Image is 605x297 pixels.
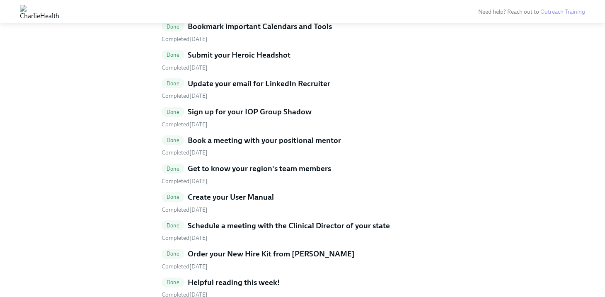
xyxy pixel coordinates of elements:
[162,21,443,43] a: DoneBookmark important Calendars and Tools Completed[DATE]
[162,251,184,257] span: Done
[162,64,208,71] span: Tuesday, October 7th 2025, 5:02 pm
[188,135,341,146] h5: Book a meeting with your positional mentor
[162,92,208,99] span: Wednesday, October 8th 2025, 10:04 am
[162,163,443,185] a: DoneGet to know your region's team members Completed[DATE]
[162,194,184,200] span: Done
[162,135,443,157] a: DoneBook a meeting with your positional mentor Completed[DATE]
[162,220,443,242] a: DoneSchedule a meeting with the Clinical Director of your state Completed[DATE]
[162,166,184,172] span: Done
[188,249,355,259] h5: Order your New Hire Kit from [PERSON_NAME]
[188,78,330,89] h5: Update your email for LinkedIn Recruiter
[162,149,208,156] span: Wednesday, October 8th 2025, 9:49 am
[188,50,290,60] h5: Submit your Heroic Headshot
[162,36,208,43] span: Tuesday, October 7th 2025, 5:03 pm
[162,206,208,213] span: Friday, October 10th 2025, 4:39 pm
[478,8,585,15] span: Need help? Reach out to
[162,106,443,128] a: DoneSign up for your IOP Group Shadow Completed[DATE]
[188,21,332,32] h5: Bookmark important Calendars and Tools
[162,121,208,128] span: Tuesday, October 7th 2025, 5:02 pm
[162,279,184,285] span: Done
[162,24,184,30] span: Done
[188,192,274,203] h5: Create your User Manual
[20,5,59,18] img: CharlieHealth
[188,277,280,288] h5: Helpful reading this week!
[188,106,312,117] h5: Sign up for your IOP Group Shadow
[162,52,184,58] span: Done
[188,220,390,231] h5: Schedule a meeting with the Clinical Director of your state
[162,78,443,100] a: DoneUpdate your email for LinkedIn Recruiter Completed[DATE]
[540,8,585,15] a: Outreach Training
[162,50,443,72] a: DoneSubmit your Heroic Headshot Completed[DATE]
[188,163,331,174] h5: Get to know your region's team members
[162,263,208,270] span: Tuesday, October 7th 2025, 5:03 pm
[162,109,184,115] span: Done
[162,178,208,185] span: Wednesday, October 8th 2025, 9:55 am
[162,234,208,241] span: Wednesday, October 8th 2025, 10:04 am
[162,249,443,270] a: DoneOrder your New Hire Kit from [PERSON_NAME] Completed[DATE]
[162,192,443,214] a: DoneCreate your User Manual Completed[DATE]
[162,222,184,229] span: Done
[162,80,184,87] span: Done
[162,137,184,143] span: Done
